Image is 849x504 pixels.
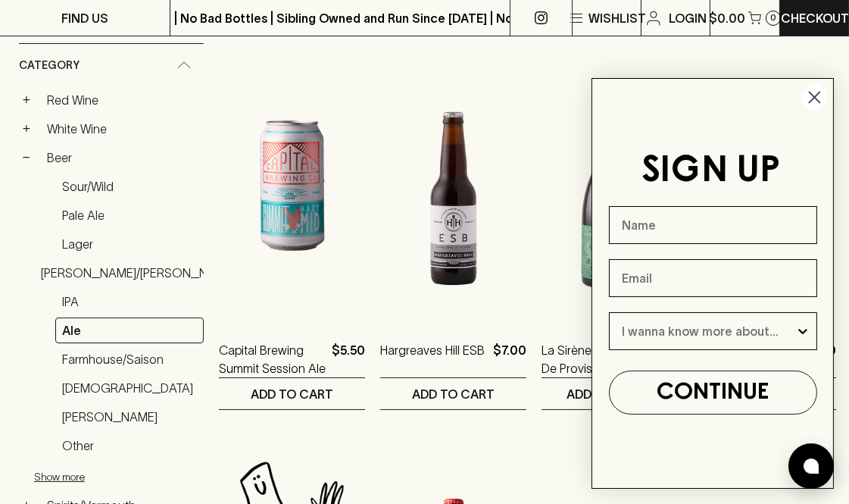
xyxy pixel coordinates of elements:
a: La Sirène Biere De Provision Wild Ale [542,341,626,377]
input: Name [609,206,817,244]
button: ADD TO CART [542,378,675,409]
p: ADD TO CART [412,385,495,403]
button: + [19,121,34,136]
a: Farmhouse/Saison [55,346,204,372]
input: Email [609,259,817,297]
a: Lager [55,231,204,257]
img: Love Shack ESB [690,53,836,318]
button: Close dialog [801,84,828,111]
a: Red Wine [40,87,204,113]
button: ADD TO CART [219,378,365,409]
img: La Sirène Biere De Provision Wild Ale [542,53,675,318]
button: ADD TO CART [380,378,526,409]
p: $7.00 [493,341,526,377]
img: Hargreaves Hill ESB [380,53,526,318]
input: I wanna know more about... [622,313,795,349]
div: FLYOUT Form [576,63,849,504]
a: Sour/Wild [55,174,204,199]
p: ADD TO CART [567,385,650,403]
span: Category [19,56,80,75]
a: Pale Ale [55,202,204,228]
button: + [19,92,34,108]
p: $5.50 [332,341,365,377]
a: [PERSON_NAME] [55,404,204,430]
p: Checkout [781,9,849,27]
img: bubble-icon [804,459,819,474]
a: IPA [55,289,204,315]
a: Other [55,433,204,459]
button: Show Options [795,313,810,349]
a: Beer [40,145,204,171]
a: White Wine [40,116,204,142]
img: Capital Brewing Summit Session Ale [219,53,365,318]
div: Category [19,44,204,87]
button: CONTINUE [609,371,817,415]
a: Ale [55,318,204,343]
p: Wishlist [588,9,646,27]
a: [PERSON_NAME]/[PERSON_NAME] [34,260,242,286]
button: − [19,150,34,165]
a: Hargreaves Hill ESB [380,341,485,377]
span: SIGN UP [641,154,780,189]
a: Capital Brewing Summit Session Ale [219,341,326,377]
button: Show more [34,462,233,493]
p: ADD TO CART [251,385,333,403]
p: Login [669,9,707,27]
p: 0 [770,14,776,22]
p: $0.00 [709,9,745,27]
a: [DEMOGRAPHIC_DATA] [55,375,204,401]
p: FIND US [61,9,108,27]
